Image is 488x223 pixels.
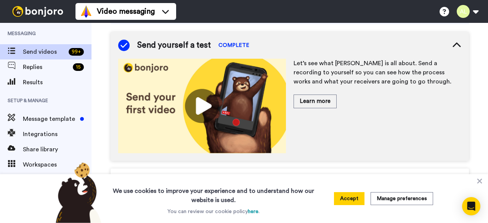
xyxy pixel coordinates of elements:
div: 15 [73,63,84,71]
div: Open Intercom Messenger [462,197,480,215]
img: bear-with-cookie.png [49,162,105,223]
span: Integrations [23,130,91,139]
p: You can review our cookie policy . [167,208,260,215]
span: COMPLETE [218,42,249,49]
img: bj-logo-header-white.svg [9,6,66,17]
span: Send yourself a test [137,40,211,51]
span: Replies [23,63,70,72]
span: Results [23,78,91,87]
span: Share library [23,145,91,154]
button: Learn more [294,95,337,108]
a: here [248,209,258,214]
span: Video messaging [97,6,155,17]
span: Send videos [23,47,66,56]
span: Workspaces [23,160,91,169]
div: 99 + [69,48,84,56]
button: Manage preferences [371,192,433,205]
span: Message template [23,114,77,124]
img: 178eb3909c0dc23ce44563bdb6dc2c11.jpg [118,59,286,153]
h3: We use cookies to improve your experience and to understand how our website is used. [105,182,322,205]
img: vm-color.svg [80,5,92,18]
button: Accept [334,192,364,205]
p: Let’s see what [PERSON_NAME] is all about. Send a recording to yourself so you can see how the pr... [294,59,461,86]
